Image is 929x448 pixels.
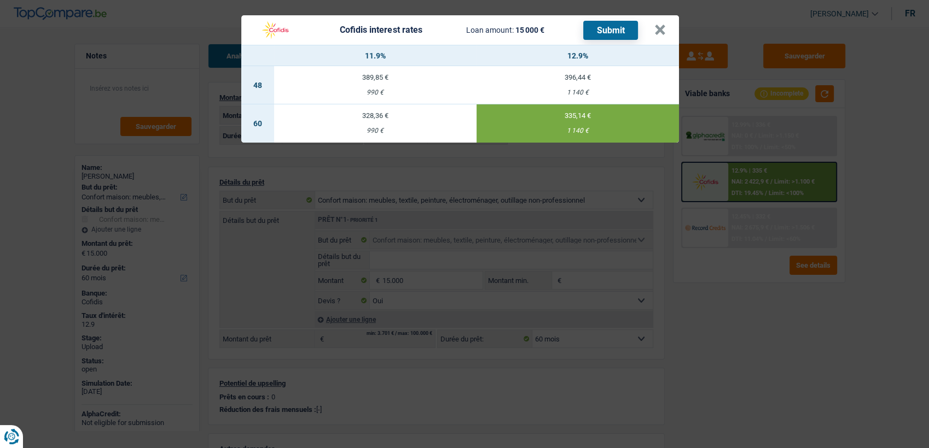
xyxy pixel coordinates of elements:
[274,74,477,81] div: 389,85 €
[466,26,514,34] span: Loan amount:
[340,26,422,34] div: Cofidis interest rates
[274,89,477,96] div: 990 €
[274,112,477,119] div: 328,36 €
[477,112,679,119] div: 335,14 €
[274,127,477,134] div: 990 €
[477,45,679,66] th: 12.9%
[274,45,477,66] th: 11.9%
[515,26,544,34] span: 15 000 €
[241,104,274,143] td: 60
[583,21,638,40] button: Submit
[654,25,666,36] button: ×
[477,74,679,81] div: 396,44 €
[477,127,679,134] div: 1 140 €
[477,89,679,96] div: 1 140 €
[241,66,274,104] td: 48
[254,20,296,40] img: Cofidis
